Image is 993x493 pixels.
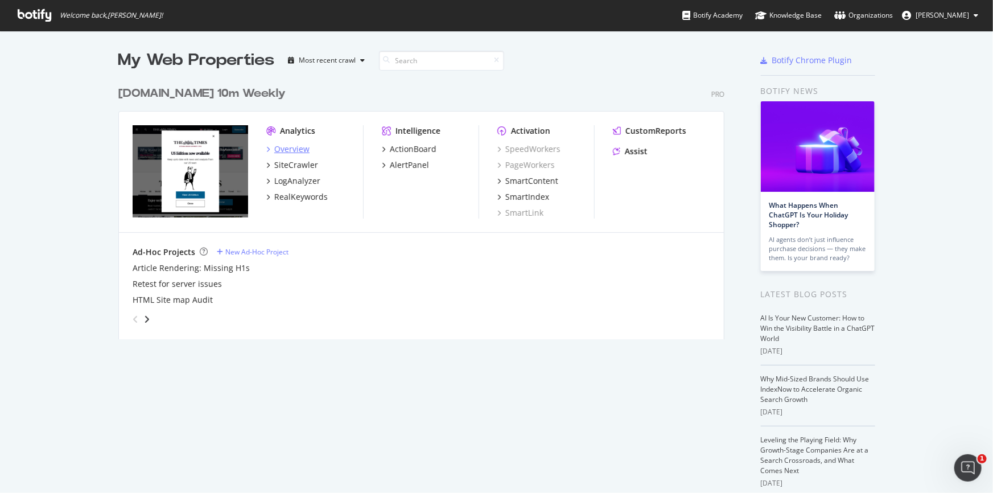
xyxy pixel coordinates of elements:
a: Leveling the Playing Field: Why Growth-Stage Companies Are at a Search Crossroads, and What Comes... [761,435,869,475]
a: RealKeywords [266,191,328,203]
a: CustomReports [613,125,686,137]
div: New Ad-Hoc Project [225,247,289,257]
div: SiteCrawler [274,159,318,171]
div: Overview [274,143,310,155]
a: Why Mid-Sized Brands Should Use IndexNow to Accelerate Organic Search Growth [761,374,870,404]
button: [PERSON_NAME] [893,6,987,24]
div: Botify news [761,85,875,97]
img: www.TheTimes.co.uk [133,125,248,217]
div: Activation [511,125,550,137]
button: Most recent crawl [284,51,370,69]
div: Botify Academy [682,10,743,21]
div: AlertPanel [390,159,429,171]
div: AI agents don’t just influence purchase decisions — they make them. Is your brand ready? [769,235,866,262]
a: Botify Chrome Plugin [761,55,852,66]
div: RealKeywords [274,191,328,203]
a: Overview [266,143,310,155]
a: SmartLink [497,207,543,219]
a: AlertPanel [382,159,429,171]
a: Article Rendering: Missing H1s [133,262,250,274]
a: SpeedWorkers [497,143,561,155]
div: grid [118,72,734,339]
div: angle-right [143,314,151,325]
div: Latest Blog Posts [761,288,875,301]
a: SmartIndex [497,191,549,203]
div: Most recent crawl [299,57,356,64]
div: angle-left [128,310,143,328]
a: SmartContent [497,175,558,187]
div: Assist [625,146,648,157]
div: SmartIndex [505,191,549,203]
div: [DATE] [761,478,875,488]
a: HTML Site map Audit [133,294,213,306]
div: [DOMAIN_NAME] 10m Weekly [118,85,286,102]
a: What Happens When ChatGPT Is Your Holiday Shopper? [769,200,848,229]
a: [DOMAIN_NAME] 10m Weekly [118,85,290,102]
div: Botify Chrome Plugin [772,55,852,66]
div: CustomReports [625,125,686,137]
div: Analytics [280,125,315,137]
a: SiteCrawler [266,159,318,171]
a: PageWorkers [497,159,555,171]
input: Search [379,51,504,71]
div: Ad-Hoc Projects [133,246,195,258]
a: ActionBoard [382,143,436,155]
a: New Ad-Hoc Project [217,247,289,257]
div: Organizations [834,10,893,21]
div: ActionBoard [390,143,436,155]
div: Pro [711,89,724,99]
img: What Happens When ChatGPT Is Your Holiday Shopper? [761,101,875,192]
a: Retest for server issues [133,278,222,290]
a: Assist [613,146,648,157]
div: [DATE] [761,407,875,417]
div: My Web Properties [118,49,275,72]
div: SmartContent [505,175,558,187]
div: LogAnalyzer [274,175,320,187]
iframe: Intercom live chat [954,454,982,482]
div: [DATE] [761,346,875,356]
span: Welcome back, [PERSON_NAME] ! [60,11,163,20]
span: Karina Kumykova [916,10,969,20]
a: AI Is Your New Customer: How to Win the Visibility Battle in a ChatGPT World [761,313,875,343]
span: 1 [978,454,987,463]
div: Intelligence [395,125,440,137]
div: Knowledge Base [755,10,822,21]
a: LogAnalyzer [266,175,320,187]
